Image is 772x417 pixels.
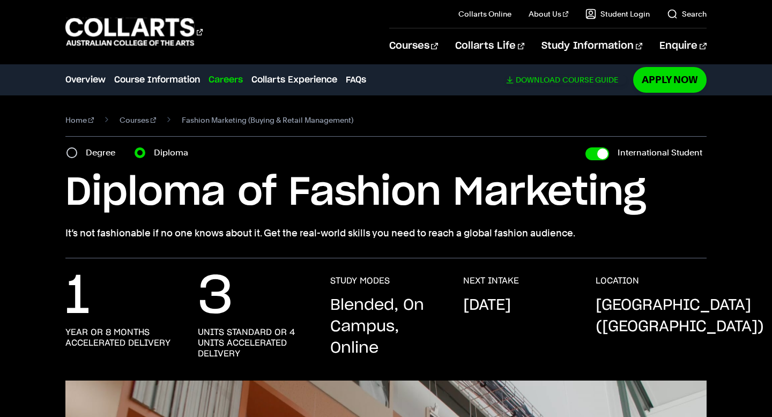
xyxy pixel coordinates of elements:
h3: STUDY MODES [330,275,390,286]
a: Apply Now [633,67,707,92]
h3: year or 8 months accelerated delivery [65,327,176,348]
a: Overview [65,73,106,86]
h1: Diploma of Fashion Marketing [65,169,706,217]
a: About Us [529,9,568,19]
p: 3 [198,275,233,318]
a: Home [65,113,94,128]
span: Download [516,75,560,85]
label: Degree [86,145,122,160]
p: Blended, On Campus, Online [330,295,441,359]
a: Collarts Online [458,9,511,19]
span: Fashion Marketing (Buying & Retail Management) [182,113,353,128]
label: International Student [618,145,702,160]
a: DownloadCourse Guide [506,75,627,85]
p: It’s not fashionable if no one knows about it. Get the real-world skills you need to reach a glob... [65,226,706,241]
a: Study Information [541,28,642,64]
label: Diploma [154,145,195,160]
a: Courses [389,28,438,64]
a: Courses [120,113,156,128]
p: [DATE] [463,295,511,316]
a: Collarts Life [455,28,524,64]
a: Course Information [114,73,200,86]
a: Collarts Experience [251,73,337,86]
a: Search [667,9,707,19]
a: FAQs [346,73,366,86]
h3: LOCATION [596,275,639,286]
h3: units standard or 4 units accelerated delivery [198,327,309,359]
div: Go to homepage [65,17,203,47]
a: Student Login [585,9,650,19]
a: Careers [209,73,243,86]
a: Enquire [659,28,706,64]
p: 1 [65,275,90,318]
p: [GEOGRAPHIC_DATA] ([GEOGRAPHIC_DATA]) [596,295,764,338]
h3: NEXT INTAKE [463,275,519,286]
